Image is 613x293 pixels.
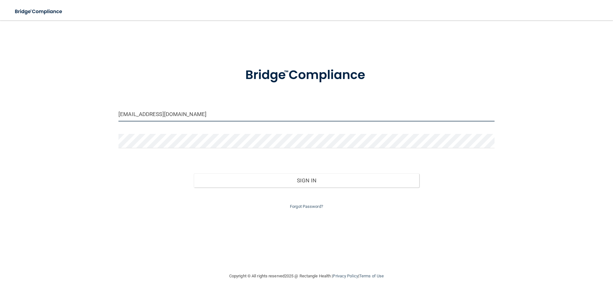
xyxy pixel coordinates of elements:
[194,173,420,187] button: Sign In
[118,107,495,121] input: Email
[290,204,323,209] a: Forgot Password?
[10,5,68,18] img: bridge_compliance_login_screen.278c3ca4.svg
[359,274,384,278] a: Terms of Use
[333,274,358,278] a: Privacy Policy
[232,59,381,92] img: bridge_compliance_login_screen.278c3ca4.svg
[190,266,423,286] div: Copyright © All rights reserved 2025 @ Rectangle Health | |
